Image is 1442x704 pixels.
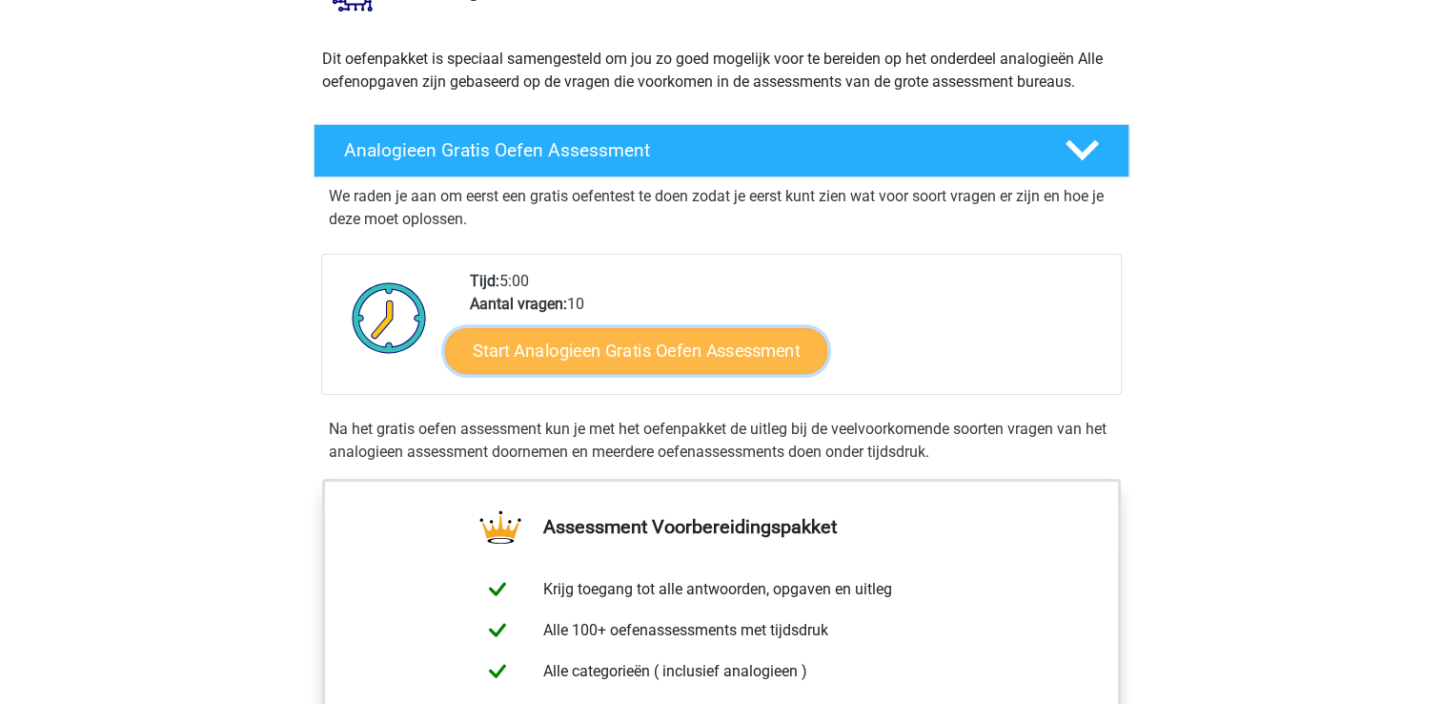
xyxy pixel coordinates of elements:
p: Dit oefenpakket is speciaal samengesteld om jou zo goed mogelijk voor te bereiden op het onderdee... [322,48,1121,93]
div: 5:00 10 [456,270,1120,394]
img: Klok [341,270,437,365]
div: Na het gratis oefen assessment kun je met het oefenpakket de uitleg bij de veelvoorkomende soorte... [321,418,1122,464]
a: Start Analogieen Gratis Oefen Assessment [445,327,827,373]
a: Analogieen Gratis Oefen Assessment [306,124,1137,177]
h4: Analogieen Gratis Oefen Assessment [344,139,1034,161]
b: Tijd: [470,272,499,290]
p: We raden je aan om eerst een gratis oefentest te doen zodat je eerst kunt zien wat voor soort vra... [329,185,1114,231]
b: Aantal vragen: [470,295,567,313]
